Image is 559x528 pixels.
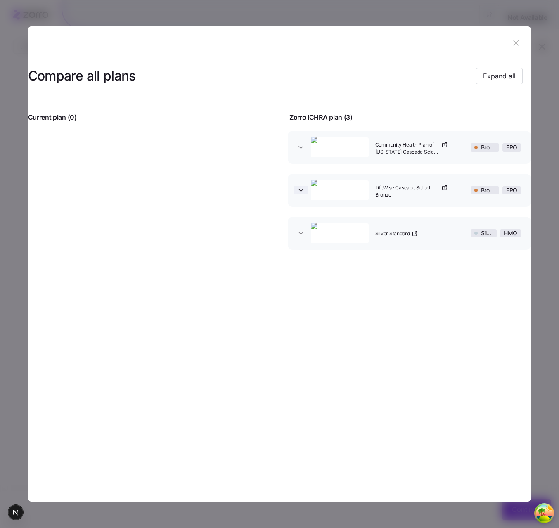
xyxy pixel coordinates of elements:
a: Community Health Plan of [US_STATE] Cascade Select Bronze [375,142,448,156]
a: Silver Standard [375,230,418,237]
span: Community Health Plan of [US_STATE] Cascade Select Bronze [375,142,440,156]
span: Silver Standard [375,230,410,237]
button: Expand all [476,68,523,84]
span: Expand all [483,71,516,81]
span: Silver [481,230,493,237]
span: Current plan ( 0 ) [28,112,77,123]
span: LifeWise Cascade Select Bronze [375,185,440,199]
img: Antidote Health Plan [311,223,369,244]
span: Zorro ICHRA plan ( 3 ) [289,112,353,123]
button: Open Tanstack query devtools [536,505,552,521]
span: EPO [506,187,517,194]
a: LifeWise Cascade Select Bronze [375,185,448,199]
img: Community Health Network of Washington [311,137,369,158]
button: Antidote Health PlanSilver StandardSilverHMO [288,217,531,250]
span: Bronze [481,187,496,194]
h3: Compare all plans [28,67,136,85]
span: EPO [506,144,517,151]
span: Bronze [481,144,496,151]
img: LifeWise Health Plan [311,180,369,201]
button: LifeWise Health PlanLifeWise Cascade Select BronzeBronzeEPO [288,174,531,207]
span: HMO [504,230,517,237]
button: Community Health Network of WashingtonCommunity Health Plan of [US_STATE] Cascade Select BronzeBr... [288,131,531,164]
